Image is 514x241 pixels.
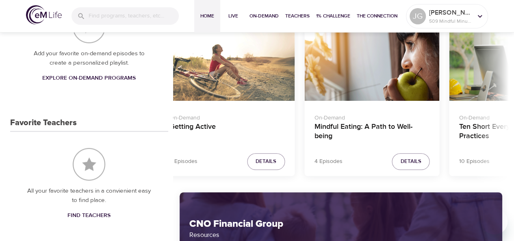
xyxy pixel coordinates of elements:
[481,208,507,234] iframe: Button to launch messaging window
[169,122,285,142] h4: Getting Active
[256,157,276,166] span: Details
[26,187,152,205] p: All your favorite teachers in a convienient easy to find place.
[39,71,139,86] a: Explore On-Demand Programs
[26,49,152,67] p: Add your favorite on-demand episodes to create a personalized playlist.
[169,157,197,166] p: 5 Episodes
[26,5,62,24] img: logo
[314,111,429,122] p: On-Demand
[197,12,217,20] span: Home
[189,218,493,230] h2: CNO Financial Group
[169,111,285,122] p: On-Demand
[89,7,179,25] input: Find programs, teachers, etc...
[357,12,397,20] span: The Connection
[189,230,493,240] p: Resources
[73,148,105,180] img: Favorite Teachers
[316,12,350,20] span: 1% Challenge
[429,8,472,17] p: [PERSON_NAME]
[42,73,136,83] span: Explore On-Demand Programs
[400,157,421,166] span: Details
[285,12,310,20] span: Teachers
[223,12,243,20] span: Live
[314,122,429,142] h4: Mindful Eating: A Path to Well-being
[160,25,295,101] button: Getting Active
[67,211,111,221] span: Find Teachers
[10,118,77,128] h3: Favorite Teachers
[247,153,285,170] button: Details
[314,157,342,166] p: 4 Episodes
[64,208,114,223] a: Find Teachers
[249,12,279,20] span: On-Demand
[459,157,489,166] p: 10 Episodes
[304,25,439,101] button: Mindful Eating: A Path to Well-being
[429,17,472,25] p: 509 Mindful Minutes
[392,153,429,170] button: Details
[410,8,426,24] div: JG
